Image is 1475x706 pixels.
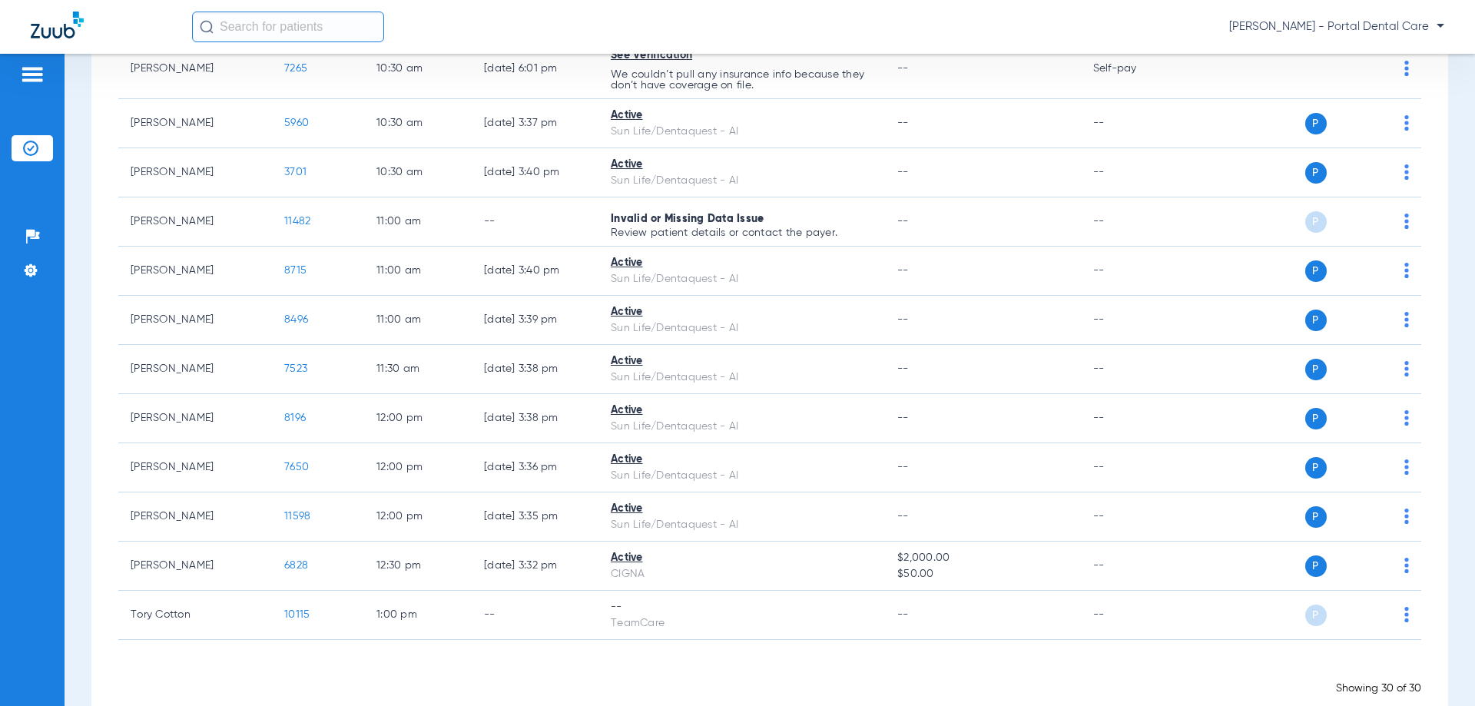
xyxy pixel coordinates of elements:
td: [DATE] 3:37 PM [472,99,598,148]
div: Active [611,255,873,271]
td: -- [1081,247,1185,296]
td: [DATE] 3:35 PM [472,492,598,542]
div: TeamCare [611,615,873,631]
span: P [1305,605,1327,626]
div: Sun Life/Dentaquest - AI [611,124,873,140]
span: P [1305,457,1327,479]
img: Zuub Logo [31,12,84,38]
div: Active [611,304,873,320]
span: -- [897,167,909,177]
div: Active [611,108,873,124]
td: [PERSON_NAME] [118,542,272,591]
span: -- [897,462,909,472]
td: [PERSON_NAME] [118,296,272,345]
td: -- [1081,591,1185,640]
div: Sun Life/Dentaquest - AI [611,271,873,287]
img: Search Icon [200,20,214,34]
td: [DATE] 3:36 PM [472,443,598,492]
td: 11:00 AM [364,197,472,247]
span: $50.00 [897,566,1068,582]
td: 1:00 PM [364,591,472,640]
td: -- [1081,542,1185,591]
span: 5960 [284,118,309,128]
td: Self-pay [1081,39,1185,99]
div: Sun Life/Dentaquest - AI [611,517,873,533]
span: 11482 [284,216,310,227]
td: 11:00 AM [364,296,472,345]
span: [PERSON_NAME] - Portal Dental Care [1229,19,1444,35]
td: -- [1081,197,1185,247]
img: group-dot-blue.svg [1404,509,1409,524]
iframe: Chat Widget [1398,632,1475,706]
img: hamburger-icon [20,65,45,84]
img: group-dot-blue.svg [1404,361,1409,376]
span: 3701 [284,167,307,177]
img: group-dot-blue.svg [1404,263,1409,278]
td: 10:30 AM [364,148,472,197]
td: [DATE] 3:40 PM [472,247,598,296]
td: 12:00 PM [364,492,472,542]
span: 7265 [284,63,307,74]
td: -- [1081,345,1185,394]
td: [PERSON_NAME] [118,99,272,148]
div: Sun Life/Dentaquest - AI [611,320,873,336]
div: CIGNA [611,566,873,582]
img: group-dot-blue.svg [1404,214,1409,229]
span: P [1305,260,1327,282]
img: group-dot-blue.svg [1404,410,1409,426]
div: Active [611,452,873,468]
td: [DATE] 3:39 PM [472,296,598,345]
div: Active [611,353,873,370]
span: P [1305,408,1327,429]
span: 8496 [284,314,308,325]
div: Active [611,403,873,419]
span: P [1305,211,1327,233]
p: We couldn’t pull any insurance info because they don’t have coverage on file. [611,69,873,91]
td: -- [472,591,598,640]
td: [PERSON_NAME] [118,492,272,542]
span: 7523 [284,363,307,374]
td: -- [1081,492,1185,542]
div: Sun Life/Dentaquest - AI [611,468,873,484]
img: group-dot-blue.svg [1404,115,1409,131]
img: group-dot-blue.svg [1404,459,1409,475]
div: Sun Life/Dentaquest - AI [611,173,873,189]
span: 10115 [284,609,310,620]
span: P [1305,359,1327,380]
td: -- [1081,394,1185,443]
img: group-dot-blue.svg [1404,61,1409,76]
div: Sun Life/Dentaquest - AI [611,419,873,435]
span: $2,000.00 [897,550,1068,566]
td: Tory Cotton [118,591,272,640]
td: -- [1081,148,1185,197]
div: See Verification [611,48,873,64]
td: 12:00 PM [364,443,472,492]
td: [PERSON_NAME] [118,345,272,394]
span: -- [897,314,909,325]
div: -- [611,599,873,615]
span: P [1305,555,1327,577]
span: 8715 [284,265,307,276]
img: group-dot-blue.svg [1404,558,1409,573]
span: -- [897,609,909,620]
span: P [1305,310,1327,331]
span: Showing 30 of 30 [1336,683,1421,694]
td: -- [1081,296,1185,345]
td: -- [1081,443,1185,492]
div: Active [611,501,873,517]
input: Search for patients [192,12,384,42]
span: -- [897,63,909,74]
td: [PERSON_NAME] [118,247,272,296]
span: 11598 [284,511,310,522]
span: Invalid or Missing Data Issue [611,214,764,224]
td: -- [1081,99,1185,148]
img: group-dot-blue.svg [1404,164,1409,180]
div: Sun Life/Dentaquest - AI [611,370,873,386]
td: 10:30 AM [364,39,472,99]
span: P [1305,113,1327,134]
td: 10:30 AM [364,99,472,148]
span: 6828 [284,560,308,571]
div: Active [611,157,873,173]
span: P [1305,162,1327,184]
